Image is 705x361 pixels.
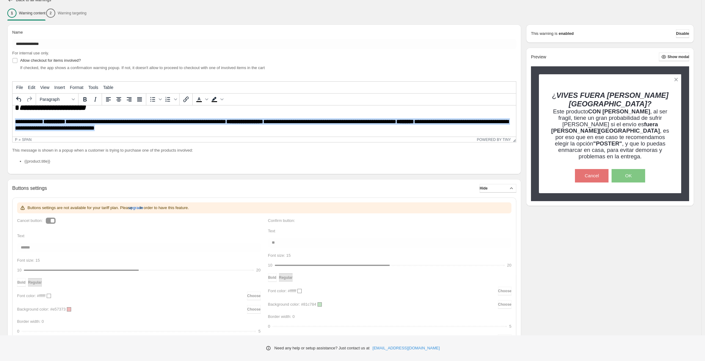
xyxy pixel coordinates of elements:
[209,94,224,105] div: Background color
[163,94,178,105] div: Numbered list
[129,205,143,211] span: upgrade
[19,11,45,16] p: Warning content
[129,203,143,213] button: upgrade
[28,85,35,90] span: Edit
[477,138,511,142] a: Powered by Tiny
[480,186,488,191] span: Hide
[575,169,609,182] button: Cancel
[88,85,98,90] span: Tools
[531,31,558,37] p: This warning is
[556,91,668,108] strong: VIVES FUERA [PERSON_NAME][GEOGRAPHIC_DATA]?
[12,51,49,55] span: For internal use only.
[612,169,645,182] button: OK
[593,140,622,147] strong: "POSTER"
[676,31,689,36] span: Disable
[7,9,16,18] div: 1
[12,185,47,191] h2: Buttons settings
[19,138,21,142] div: »
[7,7,45,20] button: 1Warning content
[70,85,83,90] span: Format
[37,94,77,105] button: Formats
[24,94,35,105] button: Redo
[147,94,163,105] div: Bullet list
[24,158,516,164] li: {{product.title}}
[80,94,90,105] button: Bold
[103,94,114,105] button: Align left
[16,85,23,90] span: File
[90,94,100,105] button: Italic
[40,97,70,102] span: Paragraph
[13,105,516,137] iframe: Rich Text Area
[114,94,124,105] button: Align center
[12,30,23,35] span: Name
[531,54,546,60] h2: Preview
[14,94,24,105] button: Undo
[22,138,32,142] div: span
[40,85,49,90] span: View
[676,29,689,38] button: Disable
[124,94,134,105] button: Align right
[103,85,113,90] span: Table
[12,147,516,153] p: This message is shown in a popup when a customer is trying to purchase one of the products involved:
[559,31,574,37] strong: enabled
[15,138,17,142] div: p
[372,345,440,351] a: [EMAIL_ADDRESS][DOMAIN_NAME]
[194,94,209,105] div: Text color
[552,91,668,108] span: ¿
[480,184,516,193] button: Hide
[20,58,81,63] span: Allow checkout for items involved?
[551,108,669,160] span: Este producto , al ser fragil, tiene un gran probabilidad de sufrir [PERSON_NAME] si el envío es ...
[551,121,660,134] strong: fuera [PERSON_NAME][GEOGRAPHIC_DATA]
[667,54,689,59] span: Show modal
[54,85,65,90] span: Insert
[134,94,145,105] button: Justify
[659,53,689,61] button: Show modal
[588,108,650,115] strong: CON [PERSON_NAME]
[20,65,265,70] span: If checked, the app shows a confirmation warning popup. If not, it doesn't allow to proceed to ch...
[181,94,191,105] button: Insert/edit link
[511,137,516,142] div: Resize
[27,205,189,211] p: Buttons settings are not available for your tariff plan. Please in order to have this feature.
